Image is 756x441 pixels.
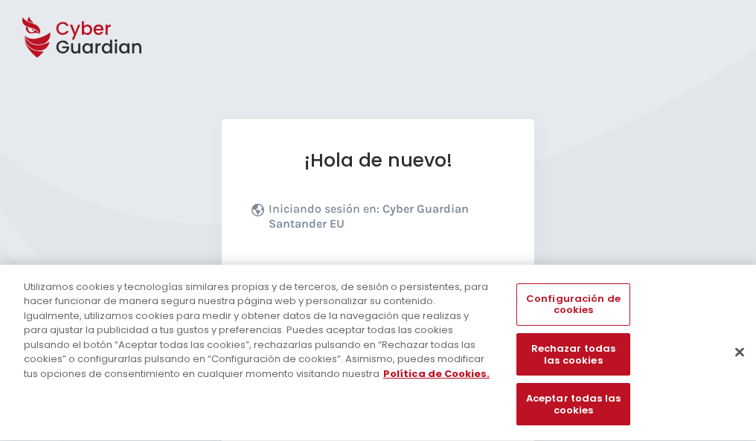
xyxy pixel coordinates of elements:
button: Cerrar [723,335,756,368]
button: Rechazar todas las cookies [516,334,630,376]
b: Cyber Guardian Santander EU [269,202,469,231]
h1: ¡Hola de nuevo! [252,149,504,172]
button: Aceptar todas las cookies [516,384,630,426]
div: Utilizamos cookies y tecnologías similares propias y de terceros, de sesión o persistentes, para ... [24,280,494,382]
button: Configuración de cookies [516,283,630,326]
p: Iniciando sesión en: [269,202,501,239]
a: Más información sobre su privacidad, se abre en una nueva pestaña [383,367,490,381]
